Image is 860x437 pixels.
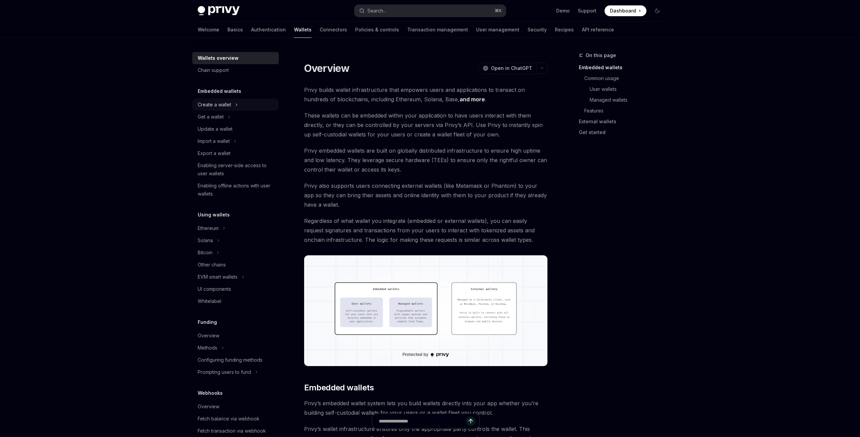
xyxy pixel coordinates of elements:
button: Toggle Get a wallet section [192,111,279,123]
div: Fetch transaction via webhook [198,427,266,435]
span: Privy also supports users connecting external wallets (like Metamask or Phantom) to your app so t... [304,181,548,209]
a: UI components [192,283,279,295]
span: Dashboard [610,7,636,14]
a: Export a wallet [192,147,279,159]
span: Privy builds wallet infrastructure that empowers users and applications to transact on hundreds o... [304,85,548,104]
button: Toggle Bitcoin section [192,247,279,259]
span: Embedded wallets [304,382,374,393]
div: Prompting users to fund [198,368,251,376]
h1: Overview [304,62,350,74]
a: User management [476,22,519,38]
a: External wallets [579,116,668,127]
h5: Funding [198,318,217,326]
a: Fetch balance via webhook [192,413,279,425]
a: Fetch transaction via webhook [192,425,279,437]
span: Open in ChatGPT [491,65,532,72]
a: Support [578,7,596,14]
div: Methods [198,344,217,352]
button: Toggle Import a wallet section [192,135,279,147]
a: Enabling offline actions with user wallets [192,180,279,200]
h5: Using wallets [198,211,230,219]
button: Toggle Prompting users to fund section [192,366,279,378]
h5: Webhooks [198,389,223,397]
a: Basics [227,22,243,38]
button: Toggle Create a wallet section [192,99,279,111]
div: Bitcoin [198,249,213,257]
a: Managed wallets [579,95,668,105]
a: Transaction management [407,22,468,38]
span: Privy embedded wallets are built on globally distributed infrastructure to ensure high uptime and... [304,146,548,174]
div: EVM smart wallets [198,273,238,281]
a: Features [579,105,668,116]
img: images/walletoverview.png [304,255,548,366]
input: Ask a question... [379,414,466,429]
div: Other chains [198,261,226,269]
a: Recipes [555,22,574,38]
div: Enabling server-side access to user wallets [198,161,275,178]
div: Overview [198,403,219,411]
button: Open in ChatGPT [478,62,536,74]
a: Embedded wallets [579,62,668,73]
a: Overview [192,330,279,342]
div: Export a wallet [198,149,230,157]
a: User wallets [579,84,668,95]
h5: Embedded wallets [198,87,241,95]
div: Get a wallet [198,113,224,121]
a: Update a wallet [192,123,279,135]
a: Other chains [192,259,279,271]
span: On this page [586,51,616,59]
div: Chain support [198,66,229,74]
a: API reference [582,22,614,38]
button: Toggle Methods section [192,342,279,354]
div: Whitelabel [198,297,221,305]
span: These wallets can be embedded within your application to have users interact with them directly, ... [304,111,548,139]
button: Toggle Solana section [192,234,279,247]
a: Policies & controls [355,22,399,38]
button: Toggle Ethereum section [192,222,279,234]
a: Demo [556,7,570,14]
a: Wallets overview [192,52,279,64]
div: Update a wallet [198,125,232,133]
a: Authentication [251,22,286,38]
div: Enabling offline actions with user wallets [198,182,275,198]
a: Enabling server-side access to user wallets [192,159,279,180]
div: Wallets overview [198,54,239,62]
span: ⌘ K [495,8,502,14]
a: Configuring funding methods [192,354,279,366]
a: Wallets [294,22,312,38]
div: Search... [367,7,386,15]
a: Dashboard [605,5,646,16]
a: Get started [579,127,668,138]
a: Connectors [320,22,347,38]
div: Create a wallet [198,101,231,109]
a: Chain support [192,64,279,76]
button: Toggle dark mode [652,5,663,16]
a: Welcome [198,22,219,38]
a: Security [527,22,547,38]
span: Privy’s embedded wallet system lets you build wallets directly into your app whether you’re build... [304,399,548,417]
div: Import a wallet [198,137,230,145]
div: Ethereum [198,224,219,232]
a: Overview [192,401,279,413]
img: dark logo [198,6,240,16]
button: Open search [354,5,506,17]
div: Overview [198,332,219,340]
button: Toggle EVM smart wallets section [192,271,279,283]
span: Regardless of what wallet you integrate (embedded or external wallets), you can easily request si... [304,216,548,245]
div: Configuring funding methods [198,356,263,364]
a: and more [460,96,485,103]
div: UI components [198,285,231,293]
a: Common usage [579,73,668,84]
a: Whitelabel [192,295,279,307]
button: Send message [466,416,475,426]
div: Fetch balance via webhook [198,415,260,423]
div: Solana [198,236,213,245]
